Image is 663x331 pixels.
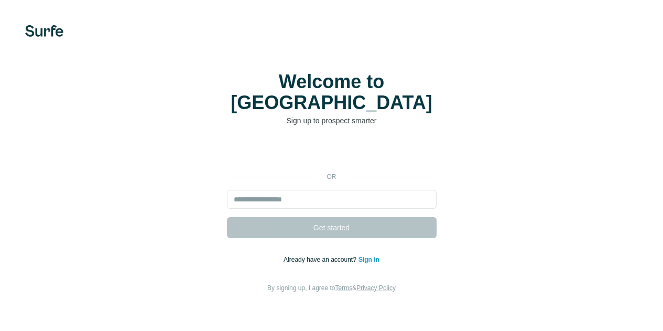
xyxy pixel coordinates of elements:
[222,142,442,165] iframe: Schaltfläche „Über Google anmelden“
[335,284,353,292] a: Terms
[227,71,437,113] h1: Welcome to [GEOGRAPHIC_DATA]
[315,172,349,181] p: or
[25,25,63,37] img: Surfe's logo
[358,256,379,263] a: Sign in
[356,284,396,292] a: Privacy Policy
[284,256,358,263] span: Already have an account?
[267,284,396,292] span: By signing up, I agree to &
[227,115,437,126] p: Sign up to prospect smarter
